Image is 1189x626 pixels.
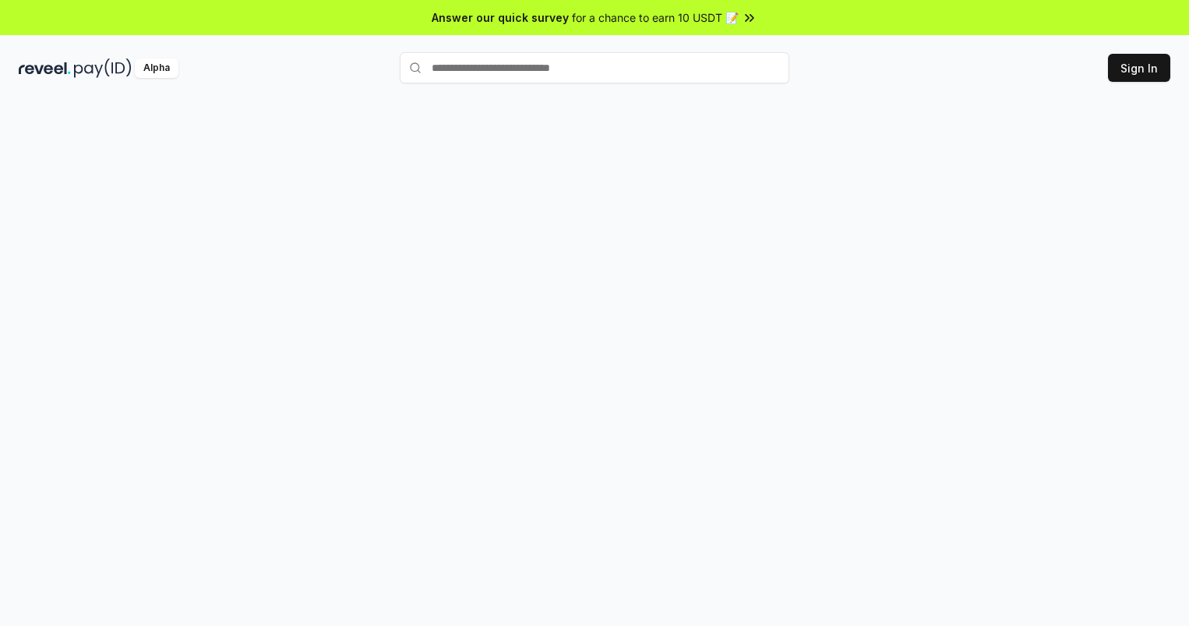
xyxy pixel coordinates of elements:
span: Answer our quick survey [432,9,569,26]
span: for a chance to earn 10 USDT 📝 [572,9,739,26]
div: Alpha [135,58,178,78]
img: reveel_dark [19,58,71,78]
button: Sign In [1108,54,1170,82]
img: pay_id [74,58,132,78]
